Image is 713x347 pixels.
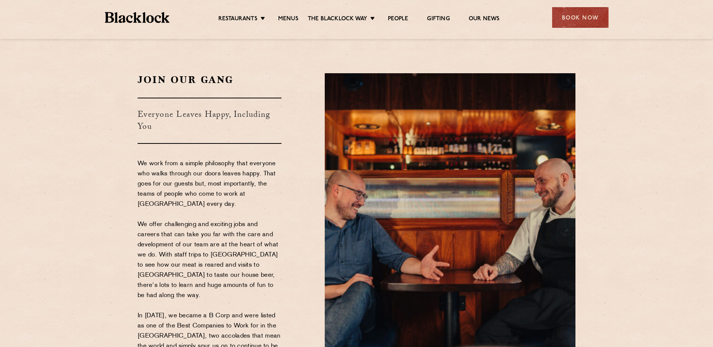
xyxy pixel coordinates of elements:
[427,15,450,24] a: Gifting
[552,7,609,28] div: Book Now
[278,15,298,24] a: Menus
[218,15,257,24] a: Restaurants
[138,73,282,86] h2: Join Our Gang
[105,12,170,23] img: BL_Textured_Logo-footer-cropped.svg
[308,15,367,24] a: The Blacklock Way
[388,15,408,24] a: People
[138,98,282,144] h3: Everyone Leaves Happy, Including You
[469,15,500,24] a: Our News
